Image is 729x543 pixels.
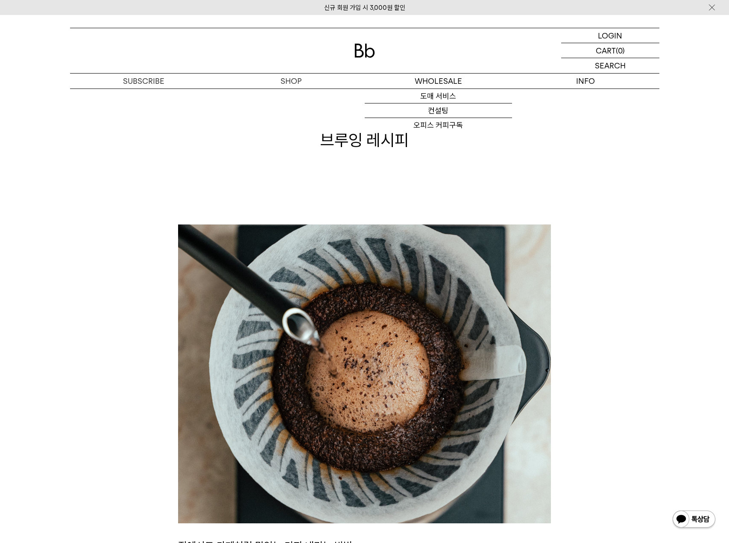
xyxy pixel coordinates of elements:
[365,74,512,89] p: WHOLESALE
[512,74,659,89] p: INFO
[365,89,512,103] a: 도매 서비스
[598,28,622,43] p: LOGIN
[354,44,375,58] img: 로고
[365,118,512,133] a: 오피스 커피구독
[217,74,365,89] a: SHOP
[672,510,716,530] img: 카카오톡 채널 1:1 채팅 버튼
[365,103,512,118] a: 컨설팅
[561,28,659,43] a: LOGIN
[561,43,659,58] a: CART (0)
[595,58,626,73] p: SEARCH
[178,224,551,523] img: 4189a716bed969d963a9df752a490e85_105402.jpg
[70,129,659,151] h1: 브루잉 레시피
[596,43,616,58] p: CART
[324,4,405,12] a: 신규 회원 가입 시 3,000원 할인
[616,43,625,58] p: (0)
[70,74,217,89] a: SUBSCRIBE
